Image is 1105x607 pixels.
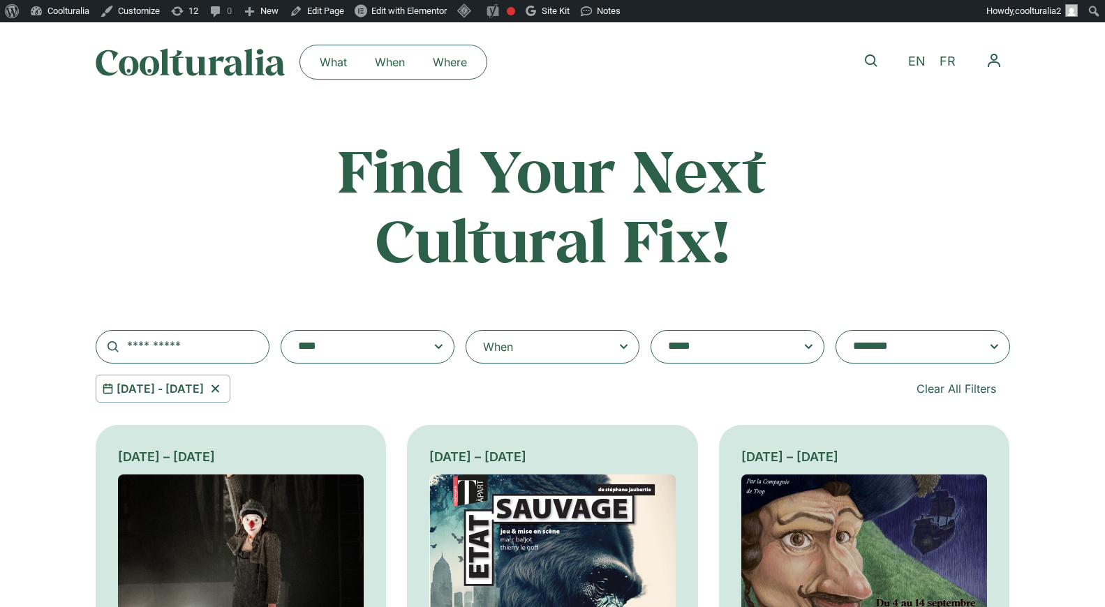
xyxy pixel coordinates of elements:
a: EN [901,52,933,72]
a: What [306,51,361,73]
div: [DATE] – [DATE] [429,447,676,466]
div: [DATE] – [DATE] [741,447,988,466]
nav: Menu [306,51,481,73]
span: EN [908,54,926,69]
a: Where [419,51,481,73]
textarea: Search [853,337,965,357]
span: Edit with Elementor [371,6,447,16]
a: Clear All Filters [903,375,1010,403]
span: FR [940,54,956,69]
a: When [361,51,419,73]
h2: Find Your Next Cultural Fix! [279,135,827,274]
span: Clear All Filters [917,380,996,397]
button: Menu Toggle [978,45,1010,77]
textarea: Search [668,337,780,357]
a: FR [933,52,963,72]
textarea: Search [298,337,410,357]
span: coolturalia2 [1015,6,1061,16]
div: Needs improvement [507,7,515,15]
nav: Menu [978,45,1010,77]
div: When [483,338,513,355]
span: Site Kit [542,6,570,16]
span: [DATE] - [DATE] [117,380,204,397]
div: [DATE] – [DATE] [118,447,364,466]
